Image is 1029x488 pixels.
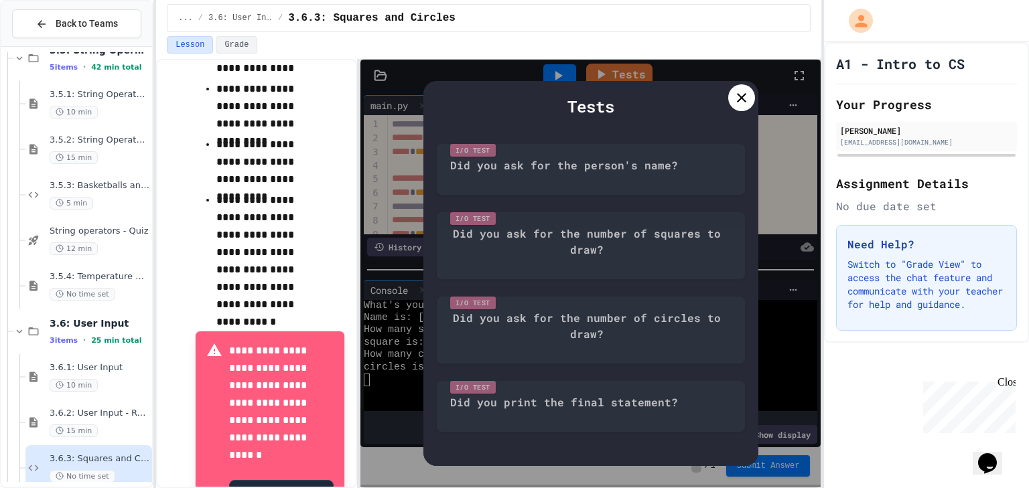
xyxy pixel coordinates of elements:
[208,13,273,23] span: 3.6: User Input
[50,470,115,483] span: No time set
[50,89,149,100] span: 3.5.1: String Operators
[50,424,98,437] span: 15 min
[167,36,213,54] button: Lesson
[83,335,86,345] span: •
[50,453,149,465] span: 3.6.3: Squares and Circles
[278,13,283,23] span: /
[5,5,92,85] div: Chat with us now!Close
[50,408,149,419] span: 3.6.2: User Input - Review
[91,63,141,72] span: 42 min total
[50,271,149,282] span: 3.5.4: Temperature Check - Exit Ticket
[973,434,1016,475] iframe: chat widget
[50,336,78,345] span: 3 items
[835,5,876,36] div: My Account
[847,258,1006,311] p: Switch to "Grade View" to access the chat feature and communicate with your teacher for help and ...
[50,63,78,72] span: 5 items
[50,151,98,164] span: 15 min
[836,95,1017,114] h2: Your Progress
[83,62,86,72] span: •
[56,17,118,31] span: Back to Teams
[50,242,98,255] span: 12 min
[918,376,1016,433] iframe: chat widget
[50,180,149,191] span: 3.5.3: Basketballs and Footballs
[50,288,115,301] span: No time set
[836,54,965,73] h1: A1 - Intro to CS
[847,236,1006,252] h3: Need Help?
[50,226,149,237] span: String operators - Quiz
[437,94,745,118] div: Tests
[50,197,93,210] span: 5 min
[178,13,193,23] span: ...
[836,198,1017,214] div: No due date set
[50,362,149,374] span: 3.6.1: User Input
[50,106,98,118] span: 10 min
[840,125,1013,137] div: [PERSON_NAME]
[840,137,1013,147] div: [EMAIL_ADDRESS][DOMAIN_NAME]
[50,379,98,392] span: 10 min
[12,9,141,38] button: Back to Teams
[50,135,149,146] span: 3.5.2: String Operators - Review
[50,317,149,329] span: 3.6: User Input
[288,10,456,26] span: 3.6.3: Squares and Circles
[216,36,257,54] button: Grade
[836,174,1017,193] h2: Assignment Details
[91,336,141,345] span: 25 min total
[198,13,203,23] span: /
